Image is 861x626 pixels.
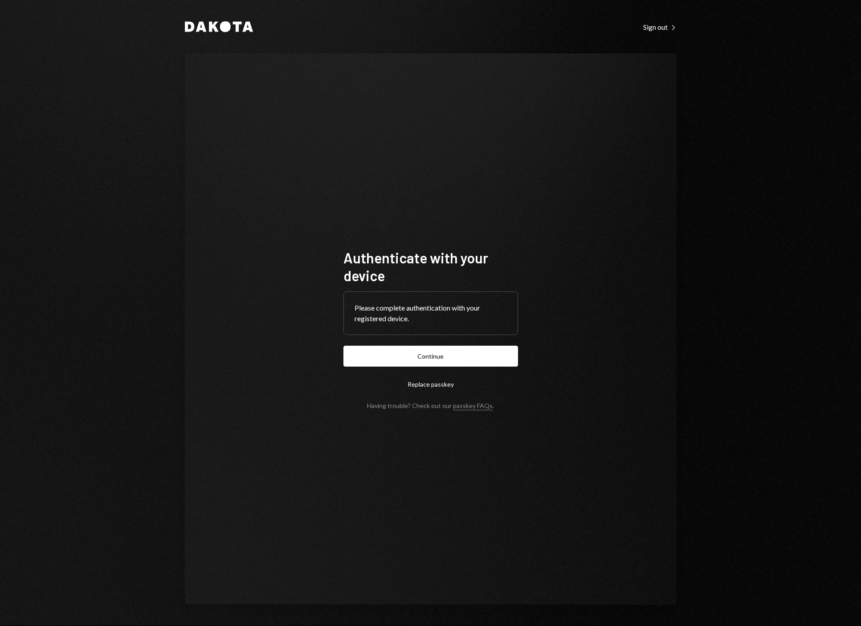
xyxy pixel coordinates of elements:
div: Please complete authentication with your registered device. [355,303,507,324]
h1: Authenticate with your device [343,249,518,284]
a: Sign out [643,22,677,32]
a: passkey FAQs [453,402,493,410]
div: Sign out [643,23,677,32]
button: Continue [343,346,518,367]
div: Having trouble? Check out our . [367,402,494,409]
button: Replace passkey [343,374,518,395]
